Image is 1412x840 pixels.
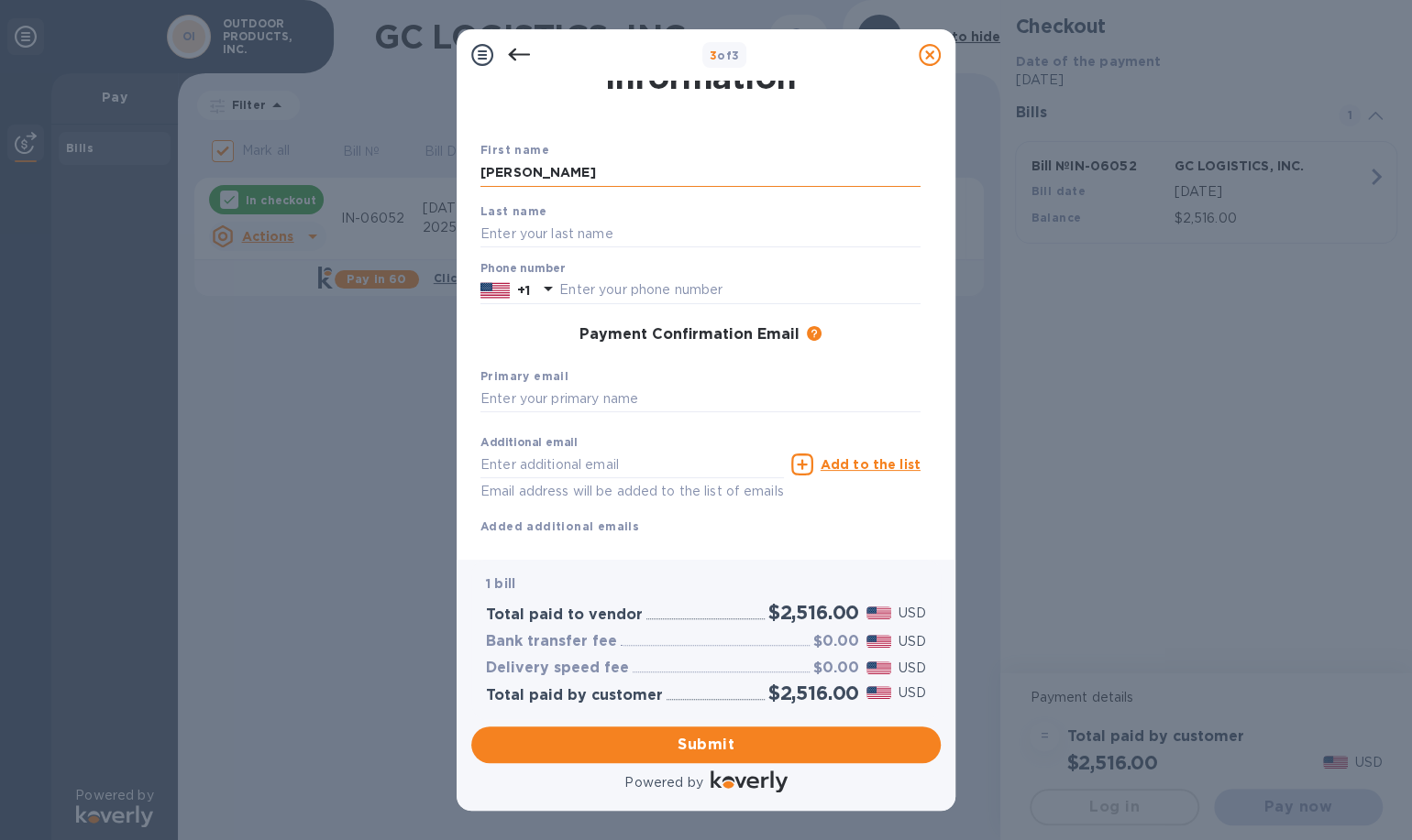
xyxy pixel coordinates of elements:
[813,633,859,650] h3: $0.00
[486,576,515,591] b: 1 bill
[480,438,578,449] label: Additional email
[486,606,643,624] h3: Total paid to vendor
[480,519,639,533] b: Added additional emails
[480,481,784,502] p: Email address will be added to the list of emails
[866,635,891,648] img: USD
[480,204,547,218] b: Last name
[486,633,617,650] h3: Bank transfer fee
[899,683,926,703] p: USD
[480,386,921,413] input: Enter your primary name
[480,19,921,96] h1: Payment Contact Information
[821,457,921,472] u: Add to the list
[899,604,926,623] p: USD
[710,49,740,62] b: of 3
[471,726,941,763] button: Submit
[710,49,717,62] span: 3
[768,682,859,704] h2: $2,516.00
[480,451,784,478] input: Enter additional email
[866,661,891,674] img: USD
[866,606,891,619] img: USD
[480,159,921,187] input: Enter your first name
[813,660,859,677] h3: $0.00
[559,277,921,304] input: Enter your phone number
[711,770,788,792] img: Logo
[899,659,926,678] p: USD
[579,326,800,344] h3: Payment Confirmation Email
[480,369,568,383] b: Primary email
[480,264,565,275] label: Phone number
[624,773,702,792] p: Powered by
[866,686,891,699] img: USD
[480,143,549,157] b: First name
[899,632,926,651] p: USD
[768,601,859,624] h2: $2,516.00
[517,281,530,300] p: +1
[486,687,663,704] h3: Total paid by customer
[480,220,921,247] input: Enter your last name
[486,660,629,677] h3: Delivery speed fee
[480,280,510,300] img: US
[486,734,926,756] span: Submit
